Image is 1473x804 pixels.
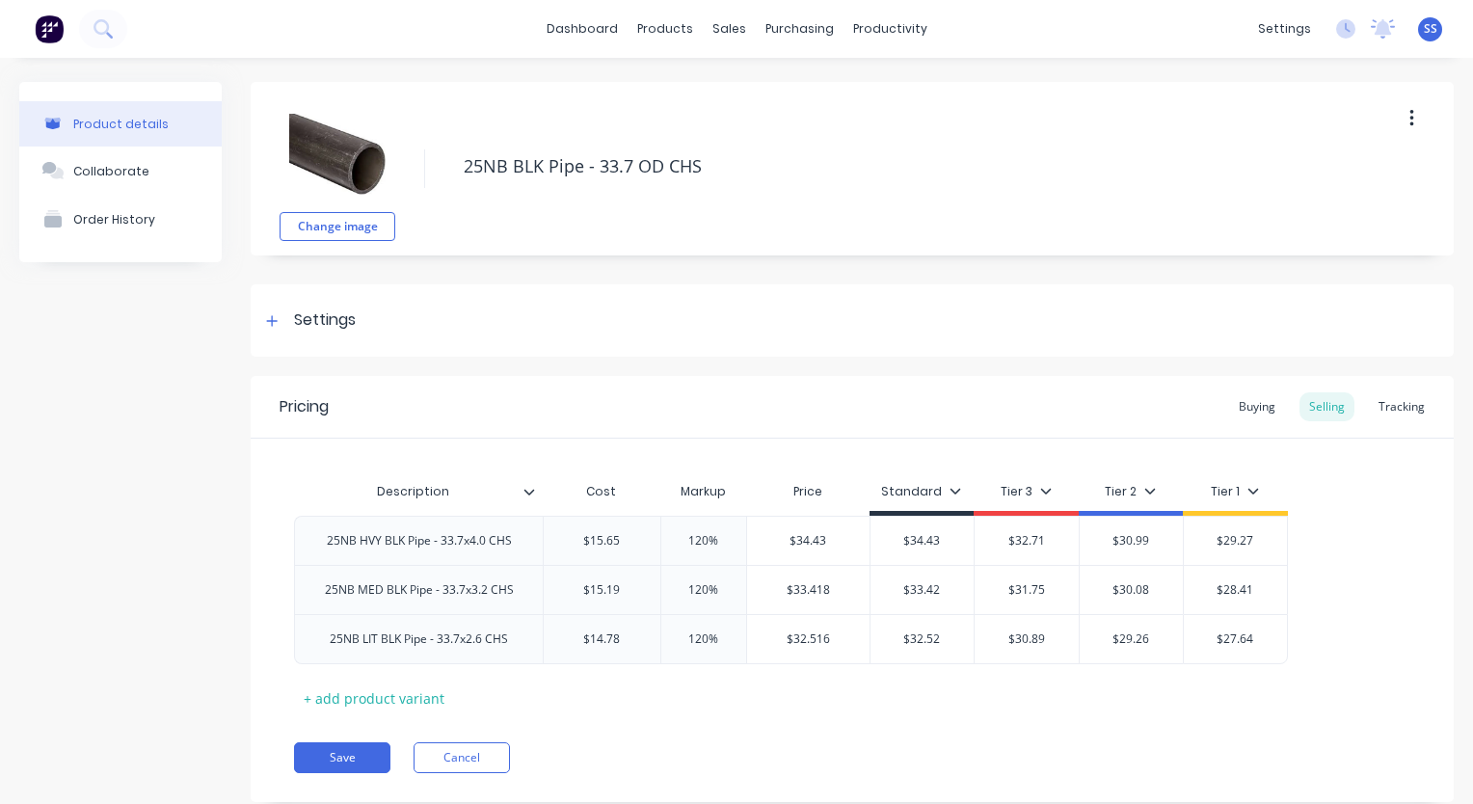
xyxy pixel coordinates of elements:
[975,566,1079,614] div: $31.75
[314,627,523,652] div: 25NB LIT BLK Pipe - 33.7x2.6 CHS
[1369,392,1434,421] div: Tracking
[1211,483,1259,500] div: Tier 1
[19,101,222,147] button: Product details
[746,472,870,511] div: Price
[294,614,1288,664] div: 25NB LIT BLK Pipe - 33.7x2.6 CHS$14.78120%$32.516$32.52$30.89$29.26$27.64
[1184,566,1287,614] div: $28.41
[747,566,870,614] div: $33.418
[537,14,628,43] a: dashboard
[1001,483,1052,500] div: Tier 3
[844,14,937,43] div: productivity
[311,528,527,553] div: 25NB HVY BLK Pipe - 33.7x4.0 CHS
[544,517,660,565] div: $15.65
[19,195,222,243] button: Order History
[19,147,222,195] button: Collaborate
[454,144,1370,189] textarea: 25NB BLK Pipe - 33.7 OD CHS
[703,14,756,43] div: sales
[289,106,386,202] img: file
[975,517,1079,565] div: $32.71
[73,117,169,131] div: Product details
[294,472,543,511] div: Description
[73,164,149,178] div: Collaborate
[309,577,529,603] div: 25NB MED BLK Pipe - 33.7x3.2 CHS
[294,516,1288,565] div: 25NB HVY BLK Pipe - 33.7x4.0 CHS$15.65120%$34.43$34.43$32.71$30.99$29.27
[1424,20,1437,38] span: SS
[1229,392,1285,421] div: Buying
[870,517,975,565] div: $34.43
[35,14,64,43] img: Factory
[294,742,390,773] button: Save
[656,566,752,614] div: 120%
[543,472,660,511] div: Cost
[870,615,975,663] div: $32.52
[294,308,356,333] div: Settings
[881,483,961,500] div: Standard
[544,615,660,663] div: $14.78
[1105,483,1156,500] div: Tier 2
[747,615,870,663] div: $32.516
[1080,566,1184,614] div: $30.08
[544,566,660,614] div: $15.19
[656,615,752,663] div: 120%
[975,615,1079,663] div: $30.89
[756,14,844,43] div: purchasing
[870,566,975,614] div: $33.42
[73,212,155,227] div: Order History
[294,468,531,516] div: Description
[280,395,329,418] div: Pricing
[747,517,870,565] div: $34.43
[660,472,746,511] div: Markup
[280,212,395,241] button: Change image
[294,683,454,713] div: + add product variant
[1080,615,1184,663] div: $29.26
[628,14,703,43] div: products
[1080,517,1184,565] div: $30.99
[656,517,752,565] div: 120%
[1248,14,1321,43] div: settings
[294,565,1288,614] div: 25NB MED BLK Pipe - 33.7x3.2 CHS$15.19120%$33.418$33.42$31.75$30.08$28.41
[1299,392,1354,421] div: Selling
[1184,615,1287,663] div: $27.64
[414,742,510,773] button: Cancel
[280,96,395,241] div: fileChange image
[1184,517,1287,565] div: $29.27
